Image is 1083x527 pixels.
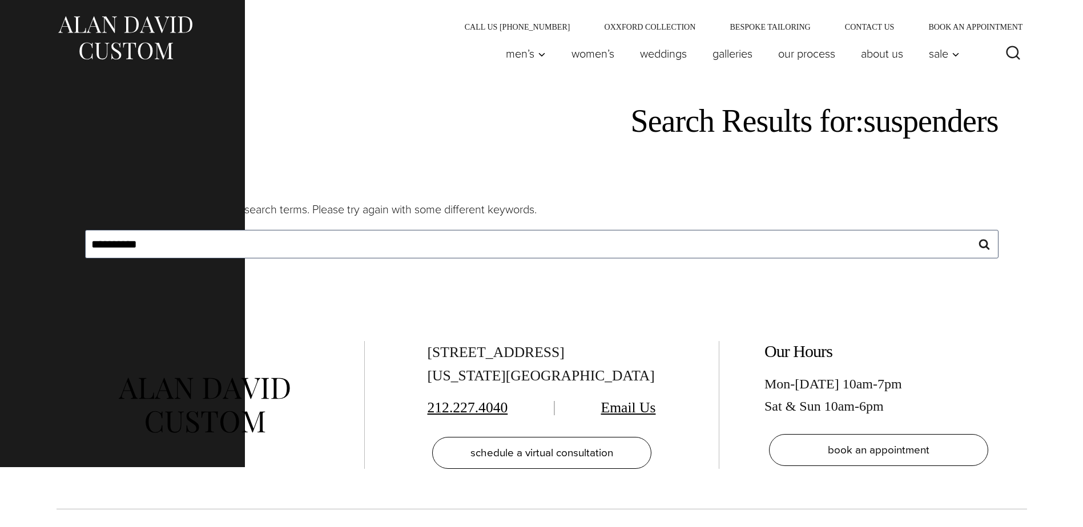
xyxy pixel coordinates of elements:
a: Our Process [765,42,848,65]
a: About Us [848,42,916,65]
a: weddings [627,42,699,65]
button: View Search Form [1000,40,1027,67]
nav: Primary Navigation [493,42,965,65]
a: Call Us [PHONE_NUMBER] [448,23,587,31]
a: 212.227.4040 [428,399,508,416]
a: Galleries [699,42,765,65]
span: Sale [929,48,960,59]
img: alan david custom [119,378,290,433]
a: Women’s [558,42,627,65]
a: book an appointment [769,434,988,466]
div: [STREET_ADDRESS] [US_STATE][GEOGRAPHIC_DATA] [428,341,656,388]
nav: Secondary Navigation [448,23,1027,31]
h1: Search Results for: [85,102,999,140]
img: Alan David Custom [57,13,194,63]
div: Mon-[DATE] 10am-7pm Sat & Sun 10am-6pm [764,373,993,417]
a: Email Us [601,399,656,416]
p: Sorry, but nothing matched your search terms. Please try again with some different keywords. [85,200,999,218]
span: schedule a virtual consultation [470,444,613,461]
h2: Our Hours [764,341,993,362]
a: schedule a virtual consultation [432,437,651,469]
span: book an appointment [828,441,929,458]
span: Men’s [506,48,546,59]
a: Bespoke Tailoring [712,23,827,31]
a: Book an Appointment [911,23,1026,31]
span: suspenders [863,103,998,139]
a: Oxxford Collection [587,23,712,31]
a: Contact Us [828,23,912,31]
